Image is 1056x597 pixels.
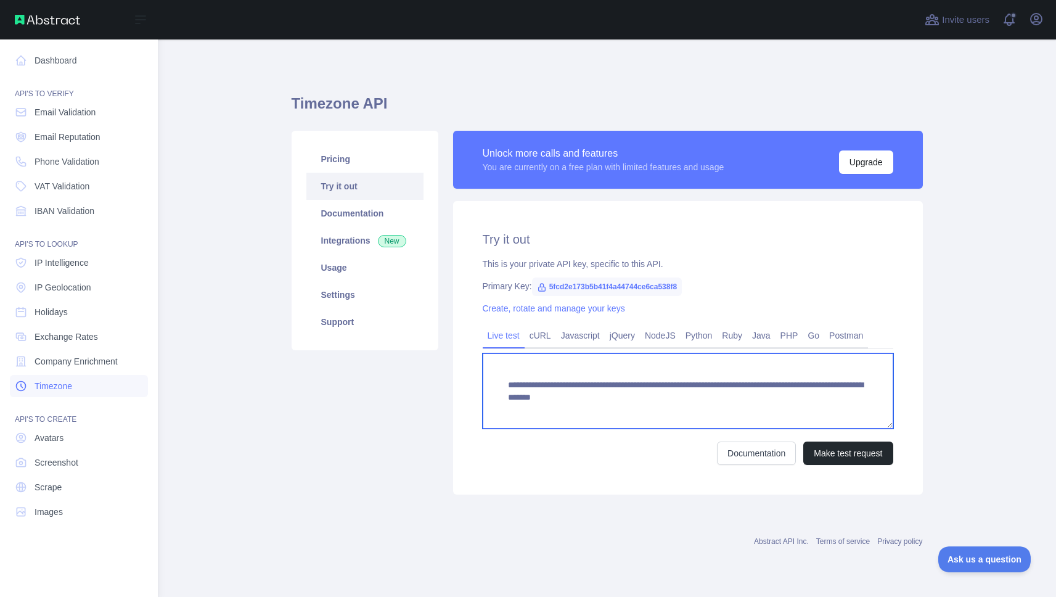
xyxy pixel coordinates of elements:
[306,254,424,281] a: Usage
[483,326,525,345] a: Live test
[483,258,893,270] div: This is your private API key, specific to this API.
[35,180,89,192] span: VAT Validation
[10,301,148,323] a: Holidays
[532,278,682,296] span: 5fcd2e173b5b41f4a44744ce6ca538f8
[525,326,556,345] a: cURL
[10,252,148,274] a: IP Intelligence
[10,224,148,249] div: API'S TO LOOKUP
[10,101,148,123] a: Email Validation
[35,331,98,343] span: Exchange Rates
[10,375,148,397] a: Timezone
[35,205,94,217] span: IBAN Validation
[942,13,989,27] span: Invite users
[10,175,148,197] a: VAT Validation
[10,150,148,173] a: Phone Validation
[803,326,824,345] a: Go
[556,326,605,345] a: Javascript
[306,200,424,227] a: Documentation
[10,451,148,474] a: Screenshot
[10,49,148,72] a: Dashboard
[35,155,99,168] span: Phone Validation
[10,427,148,449] a: Avatars
[776,326,803,345] a: PHP
[10,476,148,498] a: Scrape
[483,161,724,173] div: You are currently on a free plan with limited features and usage
[922,10,992,30] button: Invite users
[306,173,424,200] a: Try it out
[877,537,922,546] a: Privacy policy
[306,308,424,336] a: Support
[483,303,625,313] a: Create, rotate and manage your keys
[824,326,868,345] a: Postman
[483,280,893,292] div: Primary Key:
[10,501,148,523] a: Images
[10,326,148,348] a: Exchange Rates
[306,227,424,254] a: Integrations New
[747,326,776,345] a: Java
[605,326,640,345] a: jQuery
[803,442,893,465] button: Make test request
[10,126,148,148] a: Email Reputation
[10,200,148,222] a: IBAN Validation
[754,537,809,546] a: Abstract API Inc.
[839,150,893,174] button: Upgrade
[378,235,406,247] span: New
[35,456,78,469] span: Screenshot
[938,546,1031,572] iframe: Toggle Customer Support
[292,94,923,123] h1: Timezone API
[10,276,148,298] a: IP Geolocation
[15,15,80,25] img: Abstract API
[35,355,118,368] span: Company Enrichment
[35,106,96,118] span: Email Validation
[306,146,424,173] a: Pricing
[717,442,796,465] a: Documentation
[35,257,89,269] span: IP Intelligence
[640,326,681,345] a: NodeJS
[10,350,148,373] a: Company Enrichment
[35,506,63,518] span: Images
[35,281,91,294] span: IP Geolocation
[35,306,68,318] span: Holidays
[35,432,63,444] span: Avatars
[717,326,747,345] a: Ruby
[306,281,424,308] a: Settings
[816,537,870,546] a: Terms of service
[681,326,718,345] a: Python
[483,231,893,248] h2: Try it out
[35,131,100,143] span: Email Reputation
[483,146,724,161] div: Unlock more calls and features
[10,74,148,99] div: API'S TO VERIFY
[35,481,62,493] span: Scrape
[35,380,72,392] span: Timezone
[10,400,148,424] div: API'S TO CREATE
